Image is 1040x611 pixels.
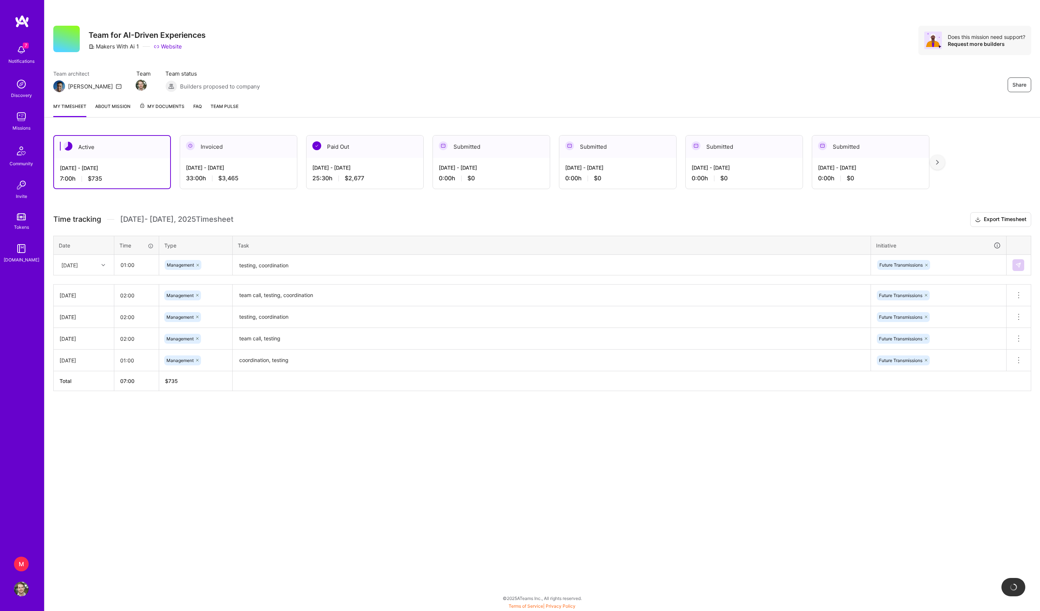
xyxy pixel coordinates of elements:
[114,307,159,327] input: HH:MM
[876,241,1001,250] div: Initiative
[14,223,29,231] div: Tokens
[193,102,202,117] a: FAQ
[53,215,101,224] span: Time tracking
[14,77,29,91] img: discovery
[136,80,147,91] img: Team Member Avatar
[115,255,158,275] input: HH:MM
[23,43,29,48] span: 7
[60,164,164,172] div: [DATE] - [DATE]
[879,314,922,320] span: Future Transmissions
[1008,77,1031,92] button: Share
[818,141,827,150] img: Submitted
[433,135,550,158] div: Submitted
[14,178,29,192] img: Invite
[14,241,29,256] img: guide book
[154,43,182,50] a: Website
[12,582,31,596] a: User Avatar
[54,371,114,391] th: Total
[14,582,29,596] img: User Avatar
[233,307,870,327] textarea: testing, coordination
[15,15,29,28] img: logo
[233,350,870,370] textarea: coordination, testing
[114,329,159,348] input: HH:MM
[14,557,29,571] div: M
[12,124,31,132] div: Missions
[60,335,108,343] div: [DATE]
[60,313,108,321] div: [DATE]
[306,135,423,158] div: Paid Out
[167,262,194,268] span: Management
[233,236,871,255] th: Task
[180,83,260,90] span: Builders proposed to company
[159,236,233,255] th: Type
[53,102,86,117] a: My timesheet
[720,174,728,182] span: $0
[233,329,870,349] textarea: team call, testing
[692,164,797,171] div: [DATE] - [DATE]
[14,109,29,124] img: teamwork
[565,174,670,182] div: 0:00 h
[166,358,194,363] span: Management
[60,357,108,364] div: [DATE]
[101,263,105,267] i: icon Chevron
[312,141,321,150] img: Paid Out
[594,174,601,182] span: $0
[165,70,260,77] span: Team status
[12,557,31,571] a: M
[312,164,417,171] div: [DATE] - [DATE]
[166,314,194,320] span: Management
[1015,262,1021,268] img: Submit
[61,261,78,269] div: [DATE]
[68,83,113,90] div: [PERSON_NAME]
[509,603,575,609] span: |
[186,141,195,150] img: Invoiced
[1010,583,1017,591] img: loading
[948,33,1025,40] div: Does this mission need support?
[136,70,151,77] span: Team
[218,174,239,182] span: $3,465
[53,80,65,92] img: Team Architect
[936,160,939,165] img: right
[44,589,1040,607] div: © 2025 ATeams Inc., All rights reserved.
[166,336,194,341] span: Management
[116,83,122,89] i: icon Mail
[8,57,35,65] div: Notifications
[53,70,122,77] span: Team architect
[692,174,797,182] div: 0:00 h
[565,164,670,171] div: [DATE] - [DATE]
[12,142,30,160] img: Community
[60,292,108,299] div: [DATE]
[312,174,417,182] div: 25:30 h
[17,213,26,220] img: tokens
[439,141,448,150] img: Submitted
[509,603,543,609] a: Terms of Service
[1012,259,1025,271] div: null
[233,285,870,305] textarea: team call, testing, coordination
[686,135,803,158] div: Submitted
[879,293,922,298] span: Future Transmissions
[818,174,923,182] div: 0:00 h
[114,371,159,391] th: 07:00
[14,43,29,57] img: bell
[1012,81,1026,88] span: Share
[879,358,922,363] span: Future Transmissions
[211,104,239,109] span: Team Pulse
[10,160,33,167] div: Community
[114,351,159,370] input: HH:MM
[812,135,929,158] div: Submitted
[64,142,72,151] img: Active
[879,336,922,341] span: Future Transmissions
[439,174,544,182] div: 0:00 h
[186,164,291,171] div: [DATE] - [DATE]
[16,192,27,200] div: Invite
[180,135,297,158] div: Invoiced
[559,135,676,158] div: Submitted
[345,174,364,182] span: $2,677
[970,212,1031,227] button: Export Timesheet
[975,216,981,224] i: icon Download
[546,603,575,609] a: Privacy Policy
[11,91,32,99] div: Discovery
[88,175,102,182] span: $735
[467,174,475,182] span: $0
[186,174,291,182] div: 33:00 h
